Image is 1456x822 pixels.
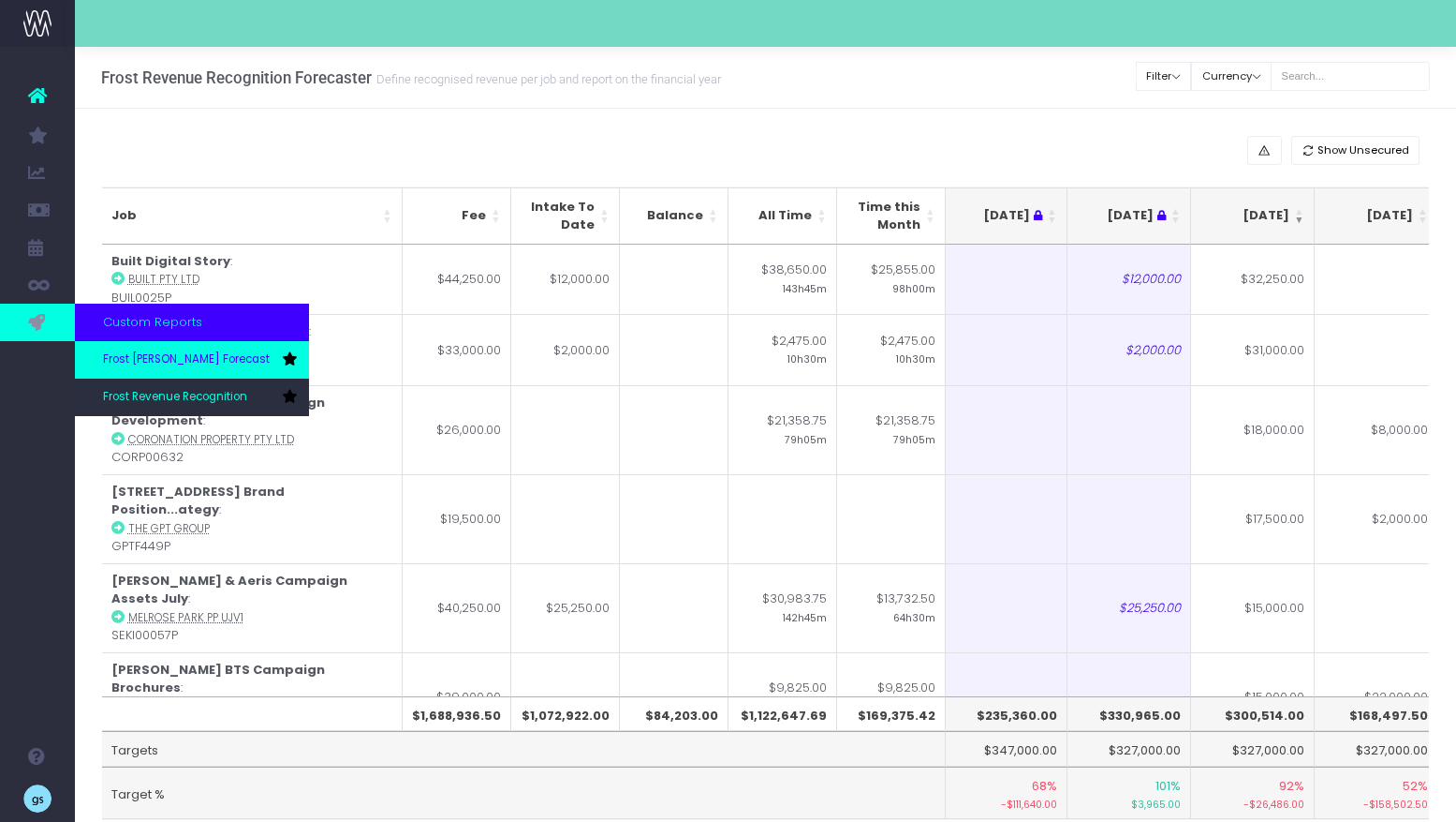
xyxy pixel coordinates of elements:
[111,661,325,697] strong: [PERSON_NAME] BTS Campaign Brochures
[102,767,946,819] td: Target %
[1067,696,1191,732] th: $330,965.00
[620,187,728,245] th: Balance: activate to sort column ascending
[103,351,270,368] span: Frost [PERSON_NAME] Forecast
[1191,385,1315,474] td: $18,000.00
[511,696,620,732] th: $1,072,922.00
[1067,187,1191,245] th: Jul 25 : activate to sort column ascending
[1271,62,1430,91] input: Search...
[102,245,403,315] td: : BUIL0025P
[1315,187,1438,245] th: Sep 25: activate to sort column ascending
[787,350,827,366] small: 10h30m
[1077,795,1181,813] small: $3,965.00
[893,608,935,625] small: 64h30m
[102,187,403,245] th: Job: activate to sort column ascending
[728,652,837,741] td: $9,825.00
[837,652,946,741] td: $9,825.00
[944,731,1067,767] td: $347,000.00
[837,563,946,652] td: $13,732.50
[837,696,946,732] th: $169,375.42
[403,696,511,732] th: $1,688,936.50
[1315,652,1438,741] td: $22,000.00
[23,785,51,813] img: images/default_profile_image.png
[783,279,827,296] small: 143h45m
[128,521,210,536] abbr: The GPT Group
[1291,136,1420,165] button: Show Unsecured
[1315,385,1438,474] td: $8,000.00
[837,245,946,315] td: $25,855.00
[1315,731,1438,767] td: $327,000.00
[128,610,243,625] abbr: Melrose Park PP UJV1
[101,68,721,87] h3: Frost Revenue Recognition Forecaster
[896,350,935,366] small: 10h30m
[111,483,285,519] strong: [STREET_ADDRESS] Brand Position...ategy
[103,389,247,406] span: Frost Revenue Recognition
[728,696,837,732] th: $1,122,647.69
[785,430,827,447] small: 79h05m
[102,563,403,652] td: : SEKI00057P
[892,279,935,296] small: 98h00m
[372,68,721,87] small: Define recognised revenue per job and report on the financial year
[1191,563,1315,652] td: $15,000.00
[511,563,620,652] td: $25,250.00
[1315,696,1438,732] th: $168,497.50
[1279,777,1304,796] span: 92%
[511,245,620,315] td: $12,000.00
[783,608,827,625] small: 142h45m
[1067,245,1191,315] td: $12,000.00
[103,313,202,332] span: Custom Reports
[953,795,1057,813] small: -$111,640.00
[511,187,620,245] th: Intake To Date: activate to sort column ascending
[1315,474,1438,563] td: $2,000.00
[1191,62,1272,91] button: Currency
[1191,187,1315,245] th: Aug 25: activate to sort column ascending
[403,314,511,385] td: $33,000.00
[102,652,403,741] td: : CORP0633P
[1191,731,1315,767] td: $327,000.00
[944,187,1067,245] th: Jun 25 : activate to sort column ascending
[1191,652,1315,741] td: $15,000.00
[1136,62,1192,91] button: Filter
[893,430,935,447] small: 79h05m
[102,474,403,563] td: : GPTF449P
[1191,696,1315,732] th: $300,514.00
[1191,314,1315,385] td: $31,000.00
[728,187,837,245] th: All Time: activate to sort column ascending
[837,314,946,385] td: $2,475.00
[1317,142,1409,158] span: Show Unsecured
[102,731,946,767] td: Targets
[75,379,309,416] a: Frost Revenue Recognition
[511,314,620,385] td: $2,000.00
[728,385,837,474] td: $21,358.75
[1191,245,1315,315] td: $32,250.00
[128,272,199,287] abbr: Built Pty Ltd
[403,385,511,474] td: $26,000.00
[837,385,946,474] td: $21,358.75
[1191,474,1315,563] td: $17,500.00
[728,563,837,652] td: $30,983.75
[102,385,403,474] td: : CORP00632
[728,245,837,315] td: $38,650.00
[75,341,309,379] a: Frost [PERSON_NAME] Forecast
[944,696,1067,732] th: $235,360.00
[403,245,511,315] td: $44,250.00
[1200,795,1304,813] small: -$26,486.00
[111,572,347,608] strong: [PERSON_NAME] & Aeris Campaign Assets July
[837,187,946,245] th: Time this Month: activate to sort column ascending
[1155,777,1181,796] span: 101%
[403,187,511,245] th: Fee: activate to sort column ascending
[128,432,294,447] abbr: Coronation Property Pty Ltd
[1067,314,1191,385] td: $2,000.00
[403,563,511,652] td: $40,250.00
[1324,795,1428,813] small: -$158,502.50
[728,314,837,385] td: $2,475.00
[1067,563,1191,652] td: $25,250.00
[1032,777,1057,796] span: 68%
[1403,777,1428,796] span: 52%
[620,696,728,732] th: $84,203.00
[403,652,511,741] td: $39,000.00
[403,474,511,563] td: $19,500.00
[1067,731,1191,767] td: $327,000.00
[111,252,230,270] strong: Built Digital Story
